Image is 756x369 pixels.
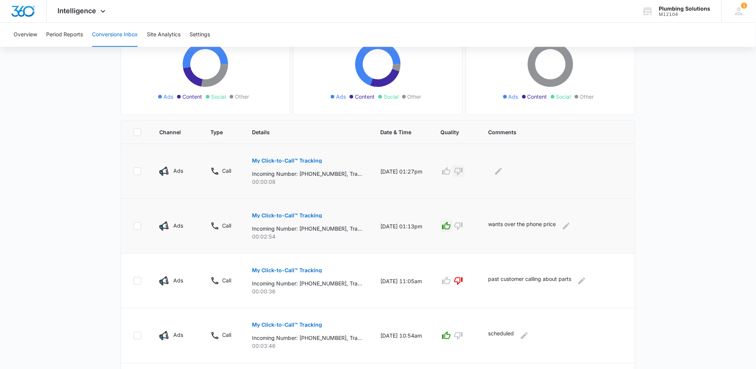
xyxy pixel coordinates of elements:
td: [DATE] 10:54am [371,309,431,363]
span: Social [384,93,398,101]
span: Ads [336,93,346,101]
span: Social [211,93,226,101]
p: 00:02:54 [252,233,362,240]
span: Ads [163,93,173,101]
span: Content [355,93,375,101]
span: Ads [509,93,518,101]
div: account name [659,6,711,12]
button: My Click-to-Call™ Tracking [252,316,322,334]
p: Incoming Number: [PHONE_NUMBER], Tracking Number: [PHONE_NUMBER], Ring To: [PHONE_NUMBER], Caller... [252,170,362,178]
p: Call [222,276,231,284]
button: Overview [14,23,37,47]
p: Call [222,167,231,175]
p: My Click-to-Call™ Tracking [252,322,322,328]
td: [DATE] 01:13pm [371,199,431,254]
p: My Click-to-Call™ Tracking [252,158,322,163]
button: Conversions Inbox [92,23,138,47]
span: Content [527,93,547,101]
span: Details [252,128,351,136]
button: My Click-to-Call™ Tracking [252,152,322,170]
button: Settings [190,23,210,47]
button: My Click-to-Call™ Tracking [252,261,322,279]
button: Edit Comments [560,220,572,232]
p: Ads [173,276,183,284]
td: [DATE] 11:05am [371,254,431,309]
span: Other [408,93,422,101]
p: My Click-to-Call™ Tracking [252,268,322,273]
p: Ads [173,167,183,175]
span: Comments [488,128,612,136]
td: [DATE] 01:27pm [371,144,431,199]
p: Call [222,331,231,339]
span: Intelligence [58,7,96,15]
p: 00:00:36 [252,287,362,295]
p: Incoming Number: [PHONE_NUMBER], Tracking Number: [PHONE_NUMBER], Ring To: [PHONE_NUMBER], Caller... [252,334,362,342]
span: Social [556,93,571,101]
button: Edit Comments [518,330,530,342]
div: notifications count [741,3,747,9]
p: Ads [173,331,183,339]
p: scheduled [488,330,514,342]
span: Other [580,93,594,101]
span: Content [182,93,202,101]
p: past customer calling about parts [488,275,571,287]
p: My Click-to-Call™ Tracking [252,213,322,218]
span: Channel [159,128,181,136]
p: 00:03:46 [252,342,362,350]
span: Type [210,128,223,136]
button: Site Analytics [147,23,180,47]
button: Edit Comments [493,165,505,177]
span: Quality [440,128,459,136]
span: Other [235,93,249,101]
div: account id [659,12,711,17]
span: 1 [741,3,747,9]
p: wants over the phone price [488,220,556,232]
p: Ads [173,222,183,229]
p: 00:00:08 [252,178,362,186]
span: Date & Time [380,128,411,136]
p: Incoming Number: [PHONE_NUMBER], Tracking Number: [PHONE_NUMBER], Ring To: [PHONE_NUMBER], Caller... [252,225,362,233]
p: Call [222,222,231,229]
button: Edit Comments [576,275,588,287]
p: Incoming Number: [PHONE_NUMBER], Tracking Number: [PHONE_NUMBER], Ring To: [PHONE_NUMBER], Caller... [252,279,362,287]
button: My Click-to-Call™ Tracking [252,206,322,225]
button: Period Reports [46,23,83,47]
